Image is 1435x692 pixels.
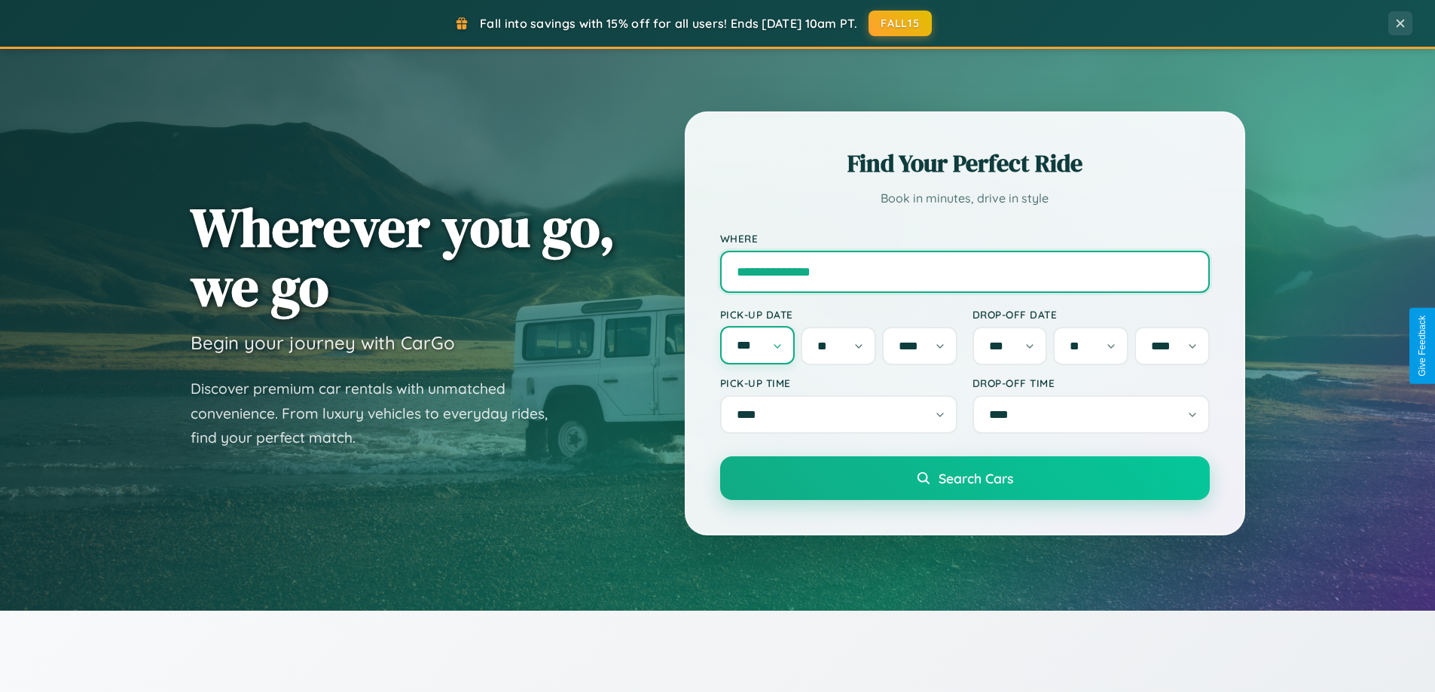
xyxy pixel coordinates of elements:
[191,331,455,354] h3: Begin your journey with CarGo
[191,376,567,450] p: Discover premium car rentals with unmatched convenience. From luxury vehicles to everyday rides, ...
[480,16,857,31] span: Fall into savings with 15% off for all users! Ends [DATE] 10am PT.
[720,187,1210,209] p: Book in minutes, drive in style
[972,308,1210,321] label: Drop-off Date
[972,376,1210,389] label: Drop-off Time
[720,376,957,389] label: Pick-up Time
[720,232,1210,245] label: Where
[720,147,1210,180] h2: Find Your Perfect Ride
[869,11,932,36] button: FALL15
[191,197,615,316] h1: Wherever you go, we go
[939,470,1013,486] span: Search Cars
[720,456,1210,500] button: Search Cars
[1417,316,1427,376] div: Give Feedback
[720,308,957,321] label: Pick-up Date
